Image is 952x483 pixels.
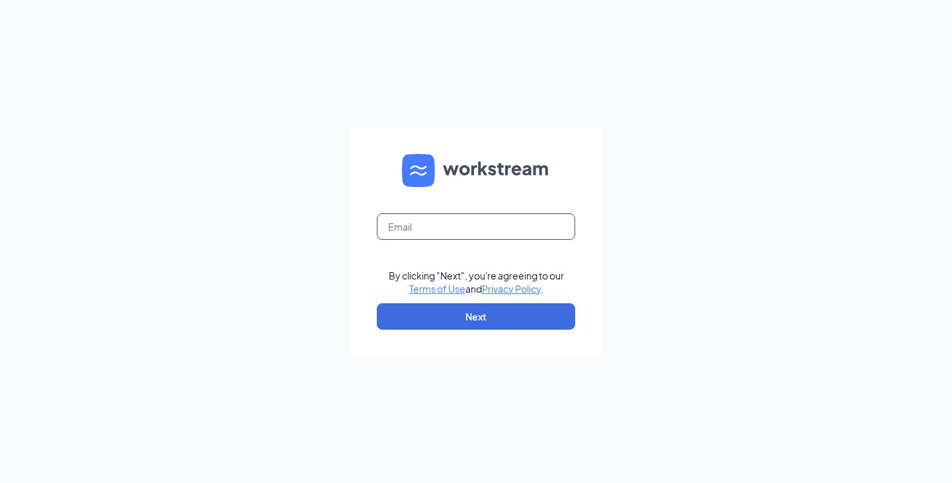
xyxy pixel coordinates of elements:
img: WS logo and Workstream text [402,154,550,187]
div: By clicking "Next", you're agreeing to our and . [389,269,564,295]
input: Email [377,213,575,240]
a: Privacy Policy [482,283,541,295]
a: Terms of Use [409,283,465,295]
button: Next [377,303,575,330]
